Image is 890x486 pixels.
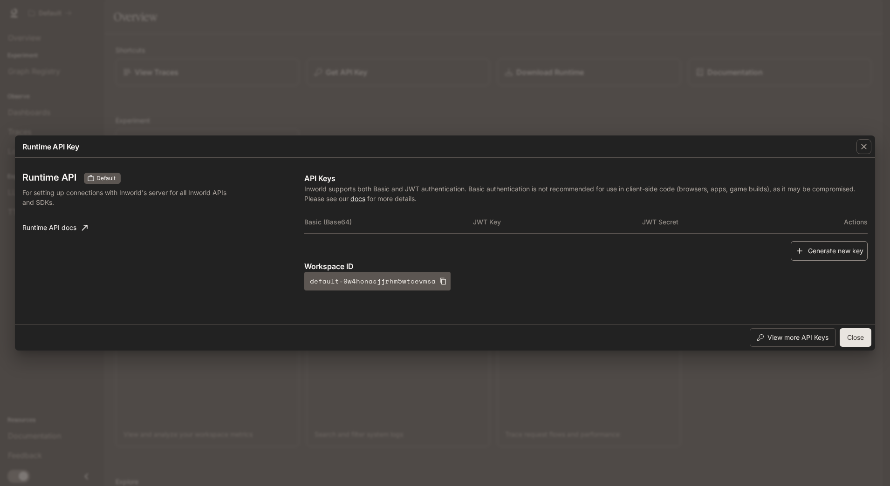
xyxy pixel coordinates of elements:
[22,188,228,207] p: For setting up connections with Inworld's server for all Inworld APIs and SDKs.
[642,211,811,233] th: JWT Secret
[304,173,868,184] p: API Keys
[473,211,642,233] th: JWT Key
[84,173,121,184] div: These keys will apply to your current workspace only
[93,174,119,182] span: Default
[750,328,836,347] button: View more API Keys
[350,195,365,202] a: docs
[791,241,868,261] button: Generate new key
[22,173,76,182] h3: Runtime API
[811,211,868,233] th: Actions
[840,328,871,347] button: Close
[304,261,868,272] p: Workspace ID
[22,141,79,152] p: Runtime API Key
[304,211,473,233] th: Basic (Base64)
[304,184,868,203] p: Inworld supports both Basic and JWT authentication. Basic authentication is not recommended for u...
[304,272,451,290] button: default-9w4honasjjrhm5wtcevmsa
[19,218,91,237] a: Runtime API docs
